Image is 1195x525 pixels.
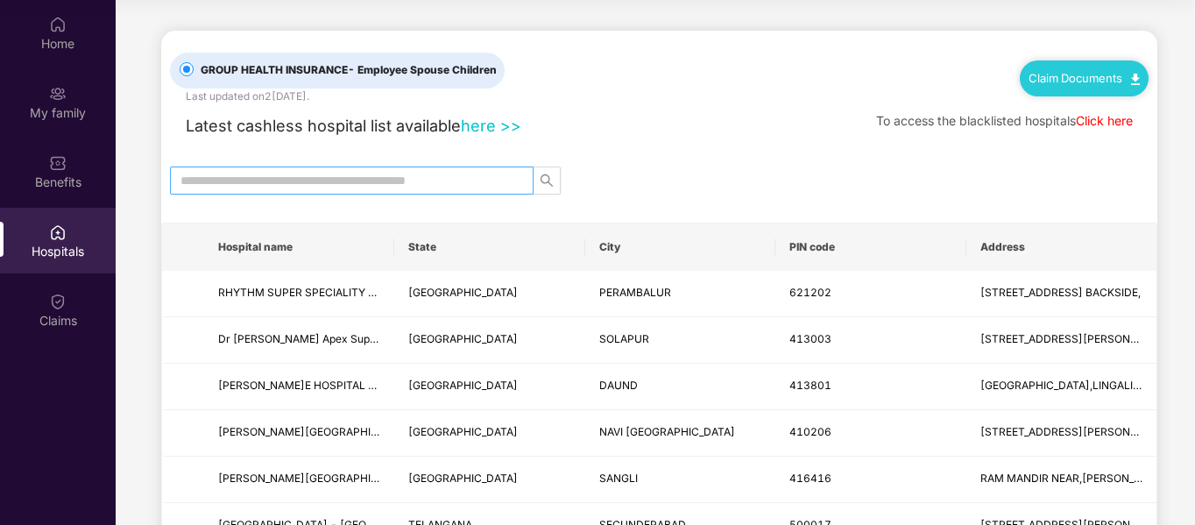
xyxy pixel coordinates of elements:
span: [PERSON_NAME][GEOGRAPHIC_DATA]-[GEOGRAPHIC_DATA] [218,425,531,438]
th: State [394,223,584,271]
img: svg+xml;base64,PHN2ZyB4bWxucz0iaHR0cDovL3d3dy53My5vcmcvMjAwMC9zdmciIHdpZHRoPSIxMC40IiBoZWlnaHQ9Ij... [1131,74,1140,85]
td: SOLAPUR [585,317,775,364]
div: Last updated on 2[DATE] . [186,89,309,105]
span: GROUP HEALTH INSURANCE [194,62,504,79]
span: [STREET_ADDRESS][PERSON_NAME] [980,425,1170,438]
td: CHOPADE MEMORIAL HOSPITAL - SANGLI [204,457,394,503]
a: Claim Documents [1029,71,1140,85]
td: DAUND [585,364,775,410]
a: here >> [461,116,521,135]
td: AMALE HOSPITAL-NAVI MUMBAI [204,410,394,457]
span: Address [980,240,1142,254]
span: [PERSON_NAME]E HOSPITAL & INTENSIVE CARE UNIT - DAUND [218,379,541,392]
img: svg+xml;base64,PHN2ZyBpZD0iQmVuZWZpdHMiIHhtbG5zPSJodHRwOi8vd3d3LnczLm9yZy8yMDAwL3N2ZyIgd2lkdGg9Ij... [49,154,67,172]
span: 416416 [789,472,831,485]
td: MAHARASHTRA [394,410,584,457]
span: SANGLI [599,472,638,485]
span: [GEOGRAPHIC_DATA] [408,286,518,299]
td: PERAMBALUR [585,271,775,317]
span: search [534,174,560,188]
th: PIN code [775,223,965,271]
td: TAMIL NADU [394,271,584,317]
span: 413003 [789,332,831,345]
span: SOLAPUR [599,332,649,345]
td: DR.PANSARE HOSPITAL & INTENSIVE CARE UNIT - DAUND [204,364,394,410]
span: PERAMBALUR [599,286,671,299]
td: LINGALI ROAD,LINGALI, MISSION HUMAN PARK.NEAR PASALKAR WASTI,DAUND.413801. [966,364,1156,410]
th: Hospital name [204,223,394,271]
td: RAM MANDIR NEAR, SAMBHAJI CHOWK, [966,457,1156,503]
th: City [585,223,775,271]
td: MAHARASHTRA [394,457,584,503]
img: svg+xml;base64,PHN2ZyBpZD0iQ2xhaW0iIHhtbG5zPSJodHRwOi8vd3d3LnczLm9yZy8yMDAwL3N2ZyIgd2lkdGg9IjIwIi... [49,293,67,310]
td: NAVI MUMBAI [585,410,775,457]
td: MAHARASHTRA [394,317,584,364]
td: MAHARASHTRA [394,364,584,410]
span: 413801 [789,379,831,392]
span: Dr [PERSON_NAME] Apex Super Speciality Hospital [GEOGRAPHIC_DATA] - [GEOGRAPHIC_DATA] [218,332,709,345]
span: [PERSON_NAME][GEOGRAPHIC_DATA] - [GEOGRAPHIC_DATA] [218,472,536,485]
td: PLOT NO 115,SECTOR -1 S,NEW PANVEL EAST,BEHIND SHABRI HOTEL,NAVI MUMBAI,MAHARASHTRA - 410206 [966,410,1156,457]
span: [GEOGRAPHIC_DATA] [408,332,518,345]
span: To access the blacklisted hospitals [876,113,1076,128]
td: Plot No. 1, Gangadhar 2B. N 1A Opp Axis Bank Hotgi road , [966,317,1156,364]
span: 410206 [789,425,831,438]
span: [GEOGRAPHIC_DATA] [408,379,518,392]
span: [STREET_ADDRESS] BACKSIDE, [980,286,1141,299]
span: [GEOGRAPHIC_DATA] [408,472,518,485]
th: Address [966,223,1156,271]
td: 11/39-AVVAI STREET, 4 ROAD, CHENNAI CAKE BACKSIDE, [966,271,1156,317]
td: SANGLI [585,457,775,503]
img: svg+xml;base64,PHN2ZyBpZD0iSG9tZSIgeG1sbnM9Imh0dHA6Ly93d3cudzMub3JnLzIwMDAvc3ZnIiB3aWR0aD0iMjAiIG... [49,16,67,33]
td: Dr Rizwans Apex Super Speciality Hospital And Research Centre - Solapur [204,317,394,364]
span: Latest cashless hospital list available [186,116,461,135]
span: RHYTHM SUPER SPECIALITY HOSPITAL - THURAIMANGALAM [218,286,534,299]
img: svg+xml;base64,PHN2ZyB3aWR0aD0iMjAiIGhlaWdodD0iMjAiIHZpZXdCb3g9IjAgMCAyMCAyMCIgZmlsbD0ibm9uZSIgeG... [49,85,67,103]
span: NAVI [GEOGRAPHIC_DATA] [599,425,735,438]
span: [GEOGRAPHIC_DATA] [408,425,518,438]
td: RHYTHM SUPER SPECIALITY HOSPITAL - THURAIMANGALAM [204,271,394,317]
span: DAUND [599,379,638,392]
a: Click here [1076,113,1133,128]
span: 621202 [789,286,831,299]
span: Hospital name [218,240,380,254]
span: - Employee Spouse Children [348,63,497,76]
img: svg+xml;base64,PHN2ZyBpZD0iSG9zcGl0YWxzIiB4bWxucz0iaHR0cDovL3d3dy53My5vcmcvMjAwMC9zdmciIHdpZHRoPS... [49,223,67,241]
button: search [533,167,561,195]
